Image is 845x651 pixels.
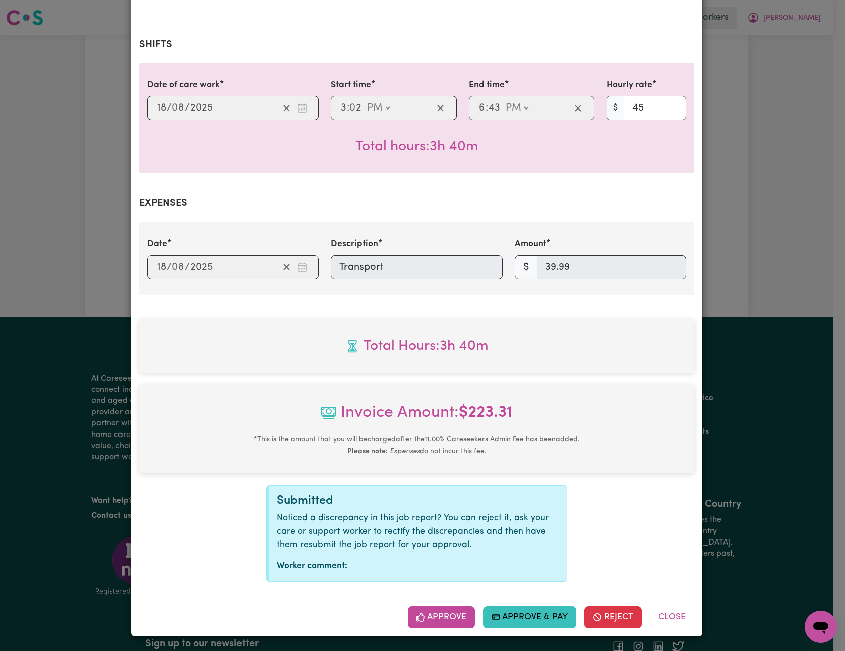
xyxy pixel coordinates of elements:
span: : [486,102,488,114]
button: Enter the date of care work [294,100,310,116]
input: -- [340,100,347,116]
label: Date [147,238,167,251]
input: -- [172,260,185,275]
button: Close [650,606,694,628]
input: -- [172,100,185,116]
label: End time [469,79,505,92]
button: Reject [584,606,642,628]
input: -- [157,100,167,116]
span: 0 [172,262,178,272]
input: -- [350,100,362,116]
h2: Shifts [139,39,694,51]
input: -- [488,100,501,116]
input: Transport [331,255,503,279]
iframe: Button to launch messaging window [805,611,837,643]
strong: Worker comment: [277,562,347,570]
span: $ [515,255,537,279]
input: ---- [190,100,213,116]
button: Clear date [279,260,294,275]
label: Description [331,238,378,251]
button: Approve & Pay [483,606,577,628]
span: Total hours worked: 3 hours 40 minutes [355,140,478,154]
span: 0 [172,103,178,113]
span: / [185,102,190,114]
u: Expenses [390,448,420,455]
span: Invoice Amount: [147,401,686,433]
span: / [167,102,172,114]
input: ---- [190,260,213,275]
button: Clear date [279,100,294,116]
b: Please note: [347,448,388,455]
span: / [167,262,172,273]
span: : [347,102,349,114]
button: Enter the date of expense [294,260,310,275]
span: Total hours worked: 3 hours 40 minutes [147,336,686,357]
h2: Expenses [139,197,694,209]
button: Approve [408,606,475,628]
input: -- [157,260,167,275]
span: Submitted [277,495,333,507]
p: Noticed a discrepancy in this job report? You can reject it, ask your care or support worker to r... [277,512,559,552]
label: Hourly rate [607,79,652,92]
label: Start time [331,79,371,92]
label: Date of care work [147,79,220,92]
span: $ [607,96,624,120]
b: $ 223.31 [459,405,513,421]
label: Amount [515,238,546,251]
span: 0 [349,103,355,113]
span: / [185,262,190,273]
small: This is the amount that you will be charged after the 11.00 % Careseekers Admin Fee has been adde... [254,436,580,455]
input: -- [478,100,486,116]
